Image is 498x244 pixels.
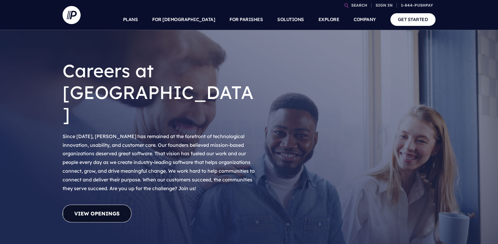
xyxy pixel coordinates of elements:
[390,13,436,26] a: GET STARTED
[63,55,258,130] h1: Careers at [GEOGRAPHIC_DATA]
[277,9,304,30] a: SOLUTIONS
[63,205,131,222] a: View Openings
[152,9,215,30] a: FOR [DEMOGRAPHIC_DATA]
[123,9,138,30] a: PLANS
[229,9,263,30] a: FOR PARISHES
[318,9,340,30] a: EXPLORE
[63,133,255,191] span: Since [DATE], [PERSON_NAME] has remained at the forefront of technological innovation, usability,...
[354,9,376,30] a: COMPANY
